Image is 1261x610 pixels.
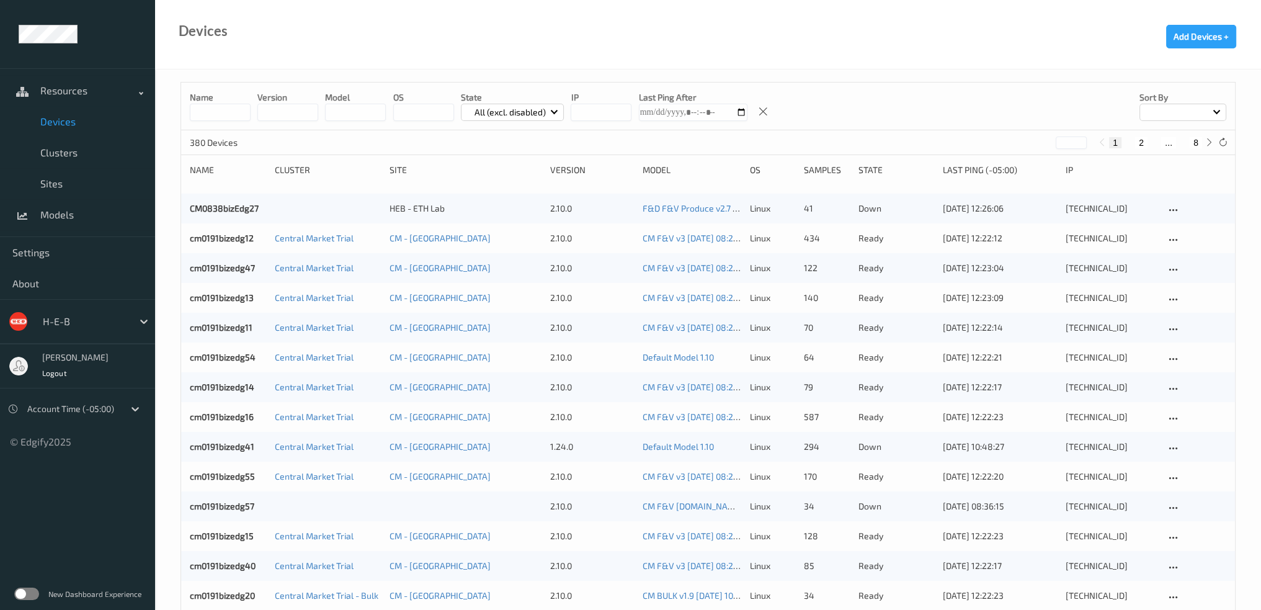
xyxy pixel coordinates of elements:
div: [TECHNICAL_ID] [1066,530,1157,542]
div: 128 [804,530,849,542]
a: CM - [GEOGRAPHIC_DATA] [390,322,491,333]
p: linux [750,321,795,334]
div: [TECHNICAL_ID] [1066,500,1157,513]
div: 85 [804,560,849,572]
p: ready [858,232,934,244]
div: version [550,164,634,176]
div: [DATE] 12:22:17 [943,381,1057,393]
div: 140 [804,292,849,304]
p: Last Ping After [639,91,747,104]
div: Name [190,164,265,176]
div: 2.10.0 [550,232,634,244]
p: linux [750,262,795,274]
div: 2.10.0 [550,560,634,572]
a: CM F&V v3 [DATE] 08:27 Auto Save [643,322,779,333]
div: 587 [804,411,849,423]
div: 34 [804,590,849,602]
a: CM F&V v3 [DATE] 08:27 Auto Save [643,292,779,303]
a: Central Market Trial [274,471,353,482]
a: CM - [GEOGRAPHIC_DATA] [390,233,491,243]
a: cm0191bizedg40 [190,560,256,571]
div: [DATE] 12:23:04 [943,262,1057,274]
p: ready [858,560,934,572]
a: Central Market Trial [274,352,353,362]
a: cm0191bizedg13 [190,292,254,303]
a: CM - [GEOGRAPHIC_DATA] [390,262,491,273]
a: Central Market Trial [274,531,353,541]
div: Site [390,164,541,176]
p: ready [858,470,934,483]
div: [DATE] 12:22:20 [943,470,1057,483]
a: cm0191bizedg16 [190,411,254,422]
p: ready [858,381,934,393]
p: linux [750,232,795,244]
div: State [858,164,934,176]
p: linux [750,470,795,483]
a: cm0191bizedg11 [190,322,252,333]
p: ready [858,590,934,602]
p: linux [750,441,795,453]
div: 64 [804,351,849,364]
a: CM F&V v3 [DATE] 08:27 Auto Save [643,233,779,243]
a: CM - [GEOGRAPHIC_DATA] [390,292,491,303]
a: Central Market Trial - Bulk [274,590,378,601]
a: CM - [GEOGRAPHIC_DATA] [390,590,491,601]
p: Sort by [1139,91,1226,104]
div: 70 [804,321,849,334]
a: cm0191bizedg20 [190,590,255,601]
a: Central Market Trial [274,411,353,422]
div: [TECHNICAL_ID] [1066,232,1157,244]
div: 34 [804,500,849,513]
p: linux [750,530,795,542]
div: [DATE] 12:26:06 [943,202,1057,215]
div: [TECHNICAL_ID] [1066,321,1157,334]
div: 170 [804,470,849,483]
p: ready [858,530,934,542]
p: ready [858,351,934,364]
a: cm0191bizedg55 [190,471,255,482]
p: ready [858,411,934,423]
p: 380 Devices [190,137,283,149]
div: 2.10.0 [550,292,634,304]
div: OS [750,164,795,176]
p: ready [858,321,934,334]
p: model [325,91,386,104]
p: linux [750,560,795,572]
div: [DATE] 12:22:21 [943,351,1057,364]
div: [DATE] 12:22:12 [943,232,1057,244]
a: cm0191bizedg12 [190,233,254,243]
p: linux [750,202,795,215]
div: Last Ping (-05:00) [943,164,1057,176]
p: linux [750,351,795,364]
a: Central Market Trial [274,560,353,571]
div: ip [1066,164,1157,176]
p: down [858,500,934,513]
div: 434 [804,232,849,244]
div: 2.10.0 [550,351,634,364]
div: [TECHNICAL_ID] [1066,202,1157,215]
p: OS [393,91,454,104]
p: linux [750,292,795,304]
div: Cluster [274,164,380,176]
div: [TECHNICAL_ID] [1066,441,1157,453]
p: All (excl. disabled) [470,106,550,119]
a: Central Market Trial [274,233,353,243]
div: 122 [804,262,849,274]
div: [DATE] 12:22:23 [943,590,1057,602]
a: cm0191bizedg14 [190,382,254,392]
div: 2.10.0 [550,411,634,423]
a: Default Model 1.10 [643,352,714,362]
p: down [858,202,934,215]
button: 2 [1135,137,1147,148]
a: CM - [GEOGRAPHIC_DATA] [390,411,491,422]
a: CM F&V v3 [DATE] 08:27 Auto Save [643,560,779,571]
div: [TECHNICAL_ID] [1066,590,1157,602]
button: 8 [1190,137,1202,148]
a: CM F&V [DOMAIN_NAME] [DATE] 18:49 [DATE] 18:49 Auto Save [643,501,889,511]
p: IP [571,91,631,104]
p: down [858,441,934,453]
a: CM - [GEOGRAPHIC_DATA] [390,352,491,362]
div: [TECHNICAL_ID] [1066,262,1157,274]
a: CM - [GEOGRAPHIC_DATA] [390,382,491,392]
p: linux [750,381,795,393]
